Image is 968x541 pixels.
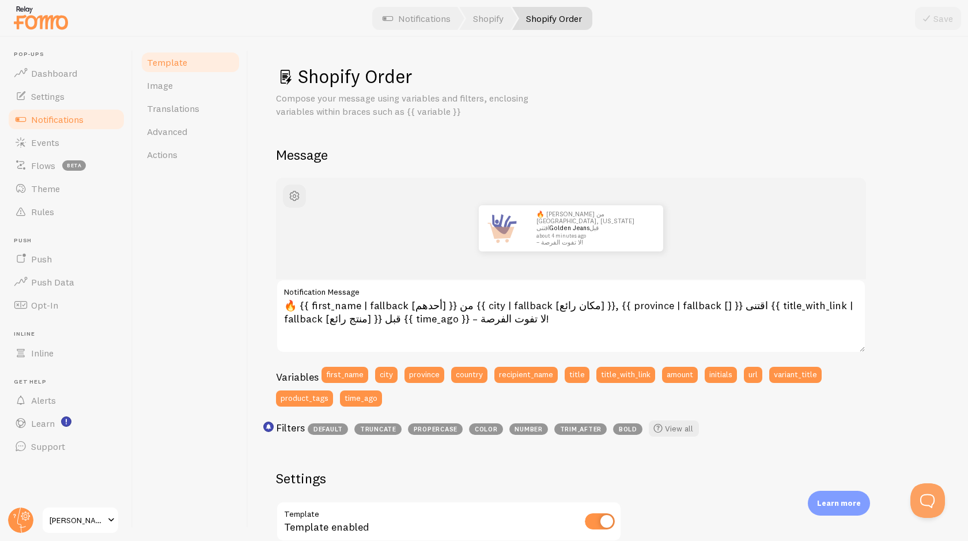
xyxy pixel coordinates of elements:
button: first_name [322,367,368,383]
svg: <p>Use filters like | propercase to change CITY to City in your templates</p> [263,422,274,432]
span: Dashboard [31,67,77,79]
svg: <p>Watch New Feature Tutorials!</p> [61,416,71,427]
span: Support [31,441,65,452]
span: Advanced [147,126,187,137]
a: Alerts [7,389,126,412]
img: fomo-relay-logo-orange.svg [12,3,70,32]
button: amount [662,367,698,383]
p: Learn more [817,498,861,509]
img: Fomo [479,205,525,251]
div: Learn more [808,491,870,516]
a: Dashboard [7,62,126,85]
span: bold [613,423,642,435]
span: Push [14,237,126,245]
button: country [451,367,487,383]
span: Image [147,80,173,91]
span: Opt-In [31,299,58,311]
span: Inline [14,330,126,338]
a: Events [7,131,126,154]
label: Notification Message [276,279,866,299]
span: beta [62,160,86,171]
button: product_tags [276,390,333,407]
a: Rules [7,200,126,223]
h1: Shopify Order [276,65,940,88]
button: title [565,367,589,383]
span: Translations [147,103,199,114]
a: Advanced [140,120,241,143]
span: propercase [408,423,463,435]
iframe: Help Scout Beacon - Open [910,483,945,518]
button: variant_title [769,367,822,383]
h2: Settings [276,469,622,487]
p: 🔥 [PERSON_NAME] من [GEOGRAPHIC_DATA], [US_STATE] اقتنى قبل – لا تفوت الفرصة! [536,211,652,246]
a: Support [7,435,126,458]
span: Events [31,137,59,148]
span: number [509,423,548,435]
span: Push [31,253,52,265]
a: Push [7,247,126,270]
a: Learn [7,412,126,435]
small: about 4 minutes ago [536,233,648,239]
a: Settings [7,85,126,108]
span: Inline [31,347,54,359]
span: Template [147,57,187,68]
span: color [469,423,503,435]
button: initials [705,367,737,383]
a: Actions [140,143,241,166]
span: Settings [31,91,65,102]
button: province [404,367,444,383]
span: truncate [354,423,402,435]
p: Compose your message using variables and filters, enclosing variables within braces such as {{ va... [276,92,553,118]
span: trim_after [554,423,607,435]
span: Notifications [31,114,84,125]
span: Theme [31,183,60,194]
button: title_with_link [596,367,655,383]
span: Actions [147,149,177,160]
span: Rules [31,206,54,217]
h3: Filters [276,421,305,434]
span: Push Data [31,276,74,288]
a: Theme [7,177,126,200]
a: Push Data [7,270,126,294]
a: View all [649,420,699,437]
span: Learn [31,418,55,429]
button: time_ago [340,390,382,407]
button: recipient_name [494,367,558,383]
a: Image [140,74,241,97]
a: Translations [140,97,241,120]
span: Flows [31,160,55,171]
button: city [375,367,398,383]
span: default [308,423,348,435]
h3: Variables [276,370,319,384]
a: Inline [7,341,126,365]
a: Golden Jeans [550,224,589,232]
a: Notifications [7,108,126,131]
span: Pop-ups [14,51,126,58]
a: Template [140,51,241,74]
span: Get Help [14,378,126,386]
a: [PERSON_NAME] [41,506,119,534]
span: [PERSON_NAME] [50,513,104,527]
button: url [744,367,762,383]
h2: Message [276,146,940,164]
span: Alerts [31,395,56,406]
a: Flows beta [7,154,126,177]
a: Opt-In [7,294,126,317]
